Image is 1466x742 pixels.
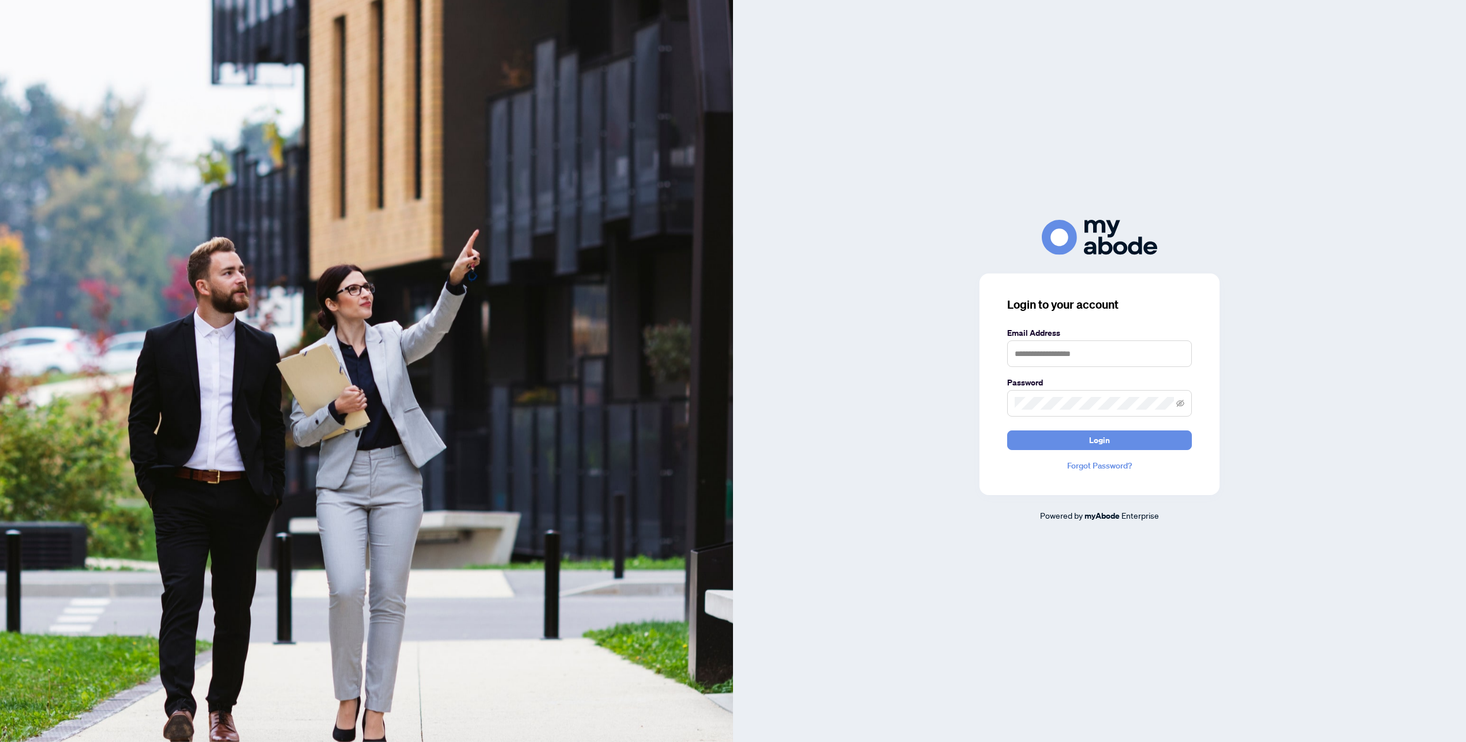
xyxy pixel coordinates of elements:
h3: Login to your account [1007,297,1192,313]
span: Enterprise [1121,510,1159,520]
span: Login [1089,431,1110,449]
button: Login [1007,430,1192,450]
span: Powered by [1040,510,1083,520]
a: Forgot Password? [1007,459,1192,472]
label: Password [1007,376,1192,389]
a: myAbode [1084,509,1120,522]
label: Email Address [1007,327,1192,339]
img: ma-logo [1042,220,1157,255]
span: eye-invisible [1176,399,1184,407]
